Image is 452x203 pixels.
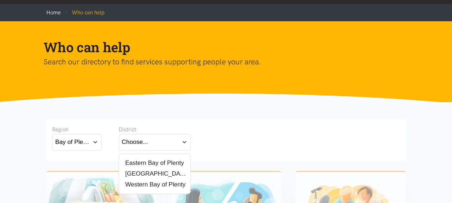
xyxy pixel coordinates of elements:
label: Eastern Bay of Plenty [122,158,184,167]
div: Region [52,125,101,134]
button: Choose... [119,134,191,150]
a: Home [46,9,61,16]
h1: Who can help [44,39,397,56]
p: Search our directory to find services supporting people your area. [44,56,397,68]
label: [GEOGRAPHIC_DATA] [122,169,187,178]
div: Choose... [122,137,148,147]
label: Western Bay of Plenty [122,180,186,189]
button: Bay of Plenty [52,134,101,150]
div: Bay of Plenty [55,137,90,147]
li: Who can help [61,8,105,17]
div: District [119,125,191,134]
